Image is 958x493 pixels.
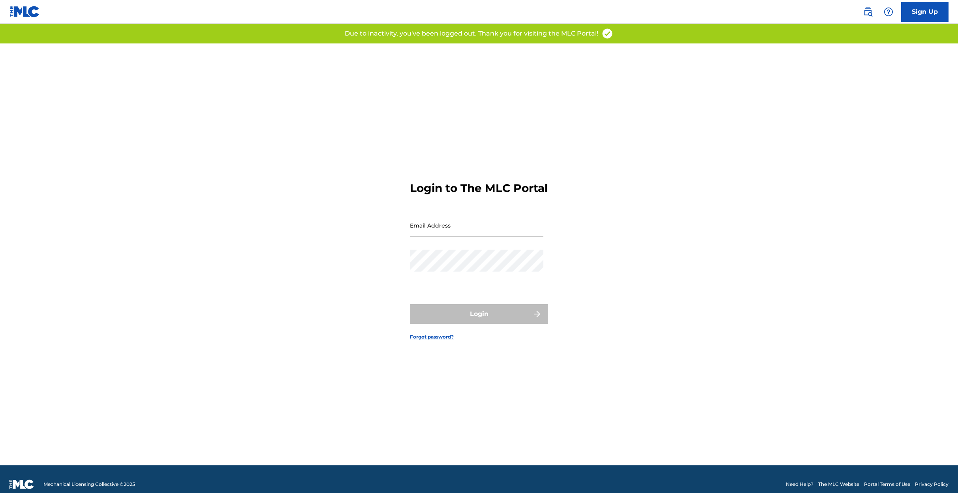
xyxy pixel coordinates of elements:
[345,29,598,38] p: Due to inactivity, you've been logged out. Thank you for visiting the MLC Portal!
[43,481,135,488] span: Mechanical Licensing Collective © 2025
[881,4,896,20] div: Help
[864,481,910,488] a: Portal Terms of Use
[860,4,876,20] a: Public Search
[410,181,548,195] h3: Login to The MLC Portal
[9,6,40,17] img: MLC Logo
[818,481,859,488] a: The MLC Website
[601,28,613,40] img: access
[919,455,958,493] iframe: Chat Widget
[410,333,454,341] a: Forgot password?
[915,481,949,488] a: Privacy Policy
[9,480,34,489] img: logo
[863,7,873,17] img: search
[786,481,813,488] a: Need Help?
[884,7,893,17] img: help
[901,2,949,22] a: Sign Up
